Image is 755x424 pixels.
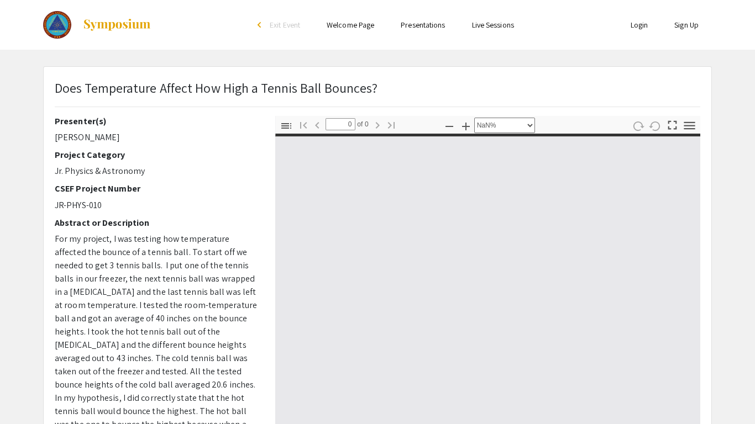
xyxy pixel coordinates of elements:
[472,20,514,30] a: Live Sessions
[401,20,445,30] a: Presentations
[55,218,259,228] h2: Abstract or Description
[355,118,369,130] span: of 0
[55,165,259,178] p: Jr. Physics & Astronomy
[327,20,374,30] a: Welcome Page
[258,22,264,28] div: arrow_back_ios
[270,20,300,30] span: Exit Event
[674,20,699,30] a: Sign Up
[326,118,355,130] input: Page
[440,118,459,134] button: Zoom Out
[663,116,682,132] button: Switch to Presentation Mode
[43,11,71,39] img: The 2023 Colorado Science & Engineering Fair
[680,118,699,134] button: Tools
[646,118,665,134] button: Rotate Counterclockwise
[82,18,151,31] img: Symposium by ForagerOne
[55,150,259,160] h2: Project Category
[55,199,259,212] p: JR-PHYS-010
[631,20,648,30] a: Login
[308,116,327,132] button: Previous Page
[629,118,648,134] button: Rotate Clockwise
[55,116,259,126] h2: Presenter(s)
[457,118,475,134] button: Zoom In
[43,11,151,39] a: The 2023 Colorado Science & Engineering Fair
[382,116,401,132] button: Go to Last Page
[55,131,259,144] p: [PERSON_NAME]
[55,78,378,98] p: Does Temperature Affect How High a Tennis Ball Bounces?
[474,118,535,133] select: Zoom
[368,116,387,132] button: Next Page
[294,116,313,132] button: Go to First Page
[55,183,259,194] h2: CSEF Project Number
[277,118,296,134] button: Toggle Sidebar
